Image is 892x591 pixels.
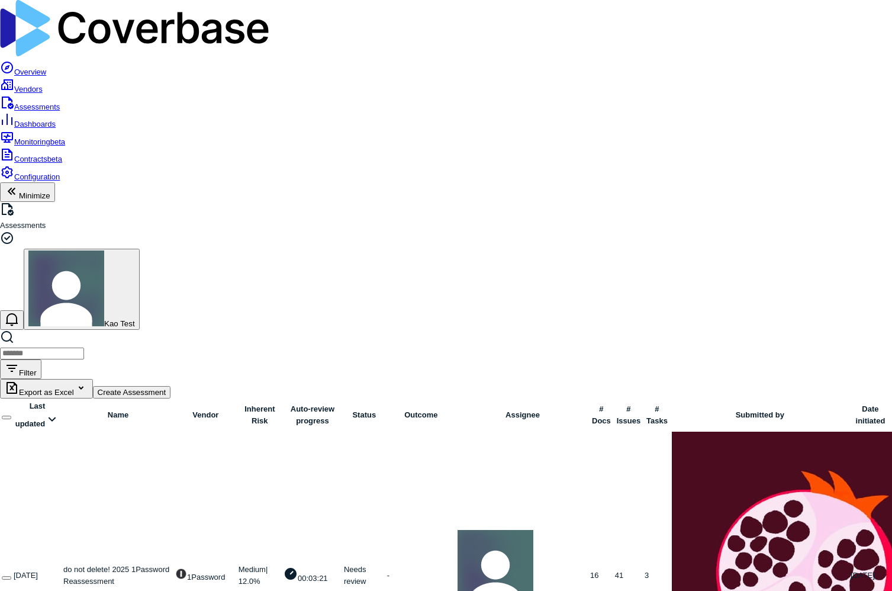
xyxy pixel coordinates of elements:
div: Assignee [458,409,588,421]
span: 41 [615,571,623,580]
img: Kao Test avatar [28,250,104,326]
span: beta [50,137,65,146]
span: 1Password [187,573,225,582]
span: Configuration [14,172,60,181]
span: Assessments [14,102,60,111]
span: 3 [645,571,649,580]
span: Vendors [14,85,43,94]
div: Date initiated [851,403,890,426]
span: 16 [590,571,598,580]
button: Create Assessment [93,386,171,399]
span: Kao Test [104,319,135,328]
span: Dashboards [14,120,56,129]
span: Medium | 12.0% [239,565,268,586]
div: # Issues [615,403,642,426]
span: Filter [19,368,37,377]
span: beta [47,155,62,163]
span: do not delete! 2025 1Password Reassessment [63,565,169,586]
div: Status [344,409,385,421]
span: Contracts [14,155,62,163]
button: Kao Test avatarKao Test [24,249,140,330]
span: Monitoring [14,137,65,146]
div: Name [63,409,173,421]
span: Overview [14,68,46,76]
div: Submitted by [672,409,848,421]
img: https://1password.com/ [175,568,187,580]
div: Outcome [387,409,455,421]
span: [DATE] [851,571,875,580]
span: 00:03:21 [298,574,328,583]
div: Auto-review progress [284,403,342,426]
div: # Docs [590,403,613,426]
div: Last updated [14,400,61,429]
span: Minimize [19,191,50,200]
div: Vendor [175,409,236,421]
p: Needs review [344,564,385,587]
div: Inherent Risk [239,403,281,426]
span: [DATE] [14,571,38,580]
div: # Tasks [645,403,669,426]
